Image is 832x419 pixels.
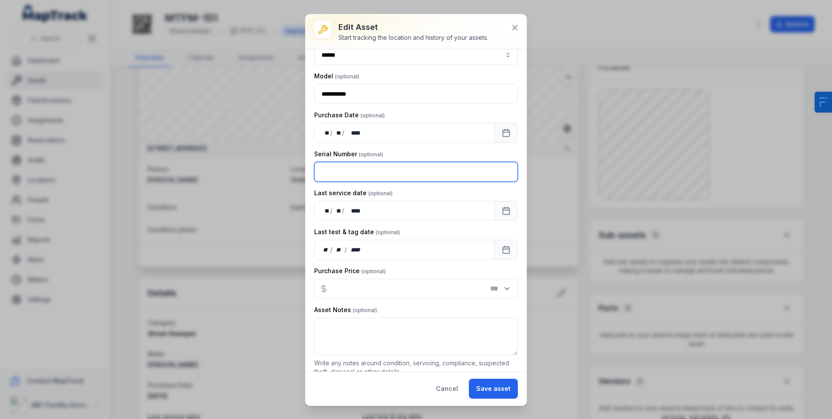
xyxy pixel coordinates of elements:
div: year, [345,129,361,137]
label: Purchase Price [314,267,386,275]
div: day, [322,129,330,137]
label: Purchase Date [314,111,385,119]
div: day, [322,245,330,254]
button: Calendar [494,240,518,260]
label: Asset Notes [314,306,377,314]
label: Last service date [314,189,393,197]
p: Write any notes around condition, servicing, compliance, suspected theft, disposal or other details [314,359,518,376]
h3: Edit asset [338,21,488,33]
div: / [330,245,333,254]
button: Calendar [494,201,518,221]
input: asset-edit:cf[92ff71f5-1aef-425a-a43f-6f231fb33fea]-label [314,45,518,65]
label: Last test & tag date [314,228,400,236]
div: / [342,129,345,137]
div: / [330,129,333,137]
div: month, [333,206,342,215]
label: Serial Number [314,150,383,158]
div: / [330,206,333,215]
div: / [342,206,345,215]
div: year, [348,245,364,254]
div: month, [333,245,345,254]
button: Calendar [494,123,518,143]
div: day, [322,206,330,215]
div: year, [345,206,361,215]
button: Cancel [429,379,465,399]
div: Start tracking the location and history of your assets. [338,33,488,42]
div: / [344,245,348,254]
div: month, [333,129,342,137]
label: Model [314,72,359,81]
button: Save asset [469,379,518,399]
